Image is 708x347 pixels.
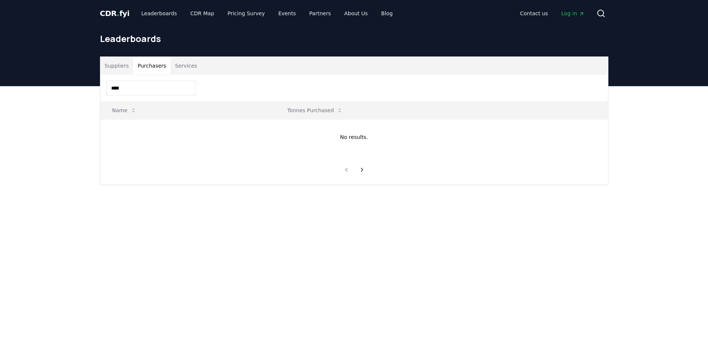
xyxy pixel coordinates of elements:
[356,162,368,177] button: next page
[338,7,374,20] a: About Us
[135,7,398,20] nav: Main
[303,7,337,20] a: Partners
[561,10,584,17] span: Log in
[555,7,590,20] a: Log in
[222,7,271,20] a: Pricing Survey
[100,8,130,19] a: CDR.fyi
[133,57,171,75] button: Purchasers
[106,103,142,118] button: Name
[100,33,608,45] h1: Leaderboards
[281,103,349,118] button: Tonnes Purchased
[100,57,133,75] button: Suppliers
[100,9,130,18] span: CDR fyi
[184,7,220,20] a: CDR Map
[100,119,608,155] td: No results.
[272,7,302,20] a: Events
[375,7,399,20] a: Blog
[514,7,554,20] a: Contact us
[171,57,201,75] button: Services
[135,7,183,20] a: Leaderboards
[117,9,119,18] span: .
[514,7,590,20] nav: Main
